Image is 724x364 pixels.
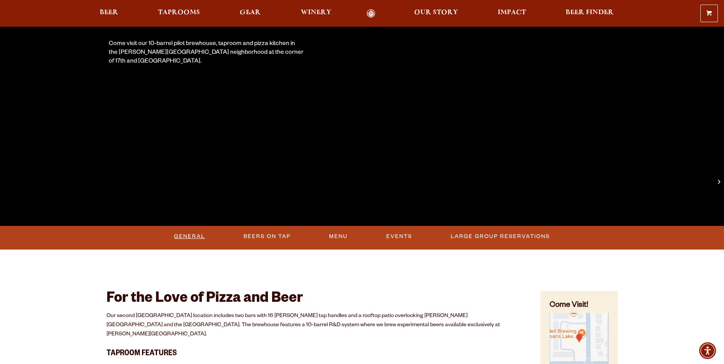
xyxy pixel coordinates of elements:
span: Taprooms [158,10,200,16]
a: Beer Finder [561,9,619,18]
span: Our Story [414,10,458,16]
a: Menu [326,228,351,245]
span: Beer [100,10,118,16]
a: Beers On Tap [240,228,294,245]
a: Our Story [409,9,463,18]
a: General [171,228,208,245]
div: Come visit our 10-barrel pilot brewhouse, taproom and pizza kitchen in the [PERSON_NAME][GEOGRAPH... [109,40,304,66]
span: Winery [301,10,331,16]
a: Events [383,228,415,245]
span: Gear [240,10,261,16]
h4: Come Visit! [550,300,608,311]
a: Taprooms [153,9,205,18]
h3: Taproom Features [106,345,522,361]
h2: For the Love of Pizza and Beer [106,291,522,308]
a: Gear [235,9,266,18]
div: Accessibility Menu [699,342,716,359]
span: Beer Finder [566,10,614,16]
a: Odell Home [357,9,385,18]
a: Impact [493,9,531,18]
span: Impact [498,10,526,16]
a: Large Group Reservations [448,228,553,245]
a: Winery [296,9,336,18]
a: Beer [95,9,123,18]
p: Our second [GEOGRAPHIC_DATA] location includes two bars with 16 [PERSON_NAME] tap handles and a r... [106,312,522,339]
